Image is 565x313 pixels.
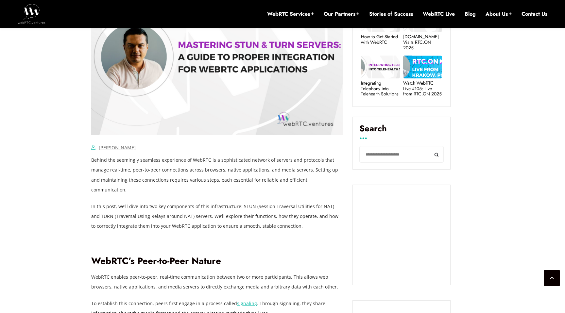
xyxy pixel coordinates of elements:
[359,124,444,139] label: Search
[237,300,257,306] a: signaling
[522,10,547,18] a: Contact Us
[324,10,359,18] a: Our Partners
[423,10,455,18] a: WebRTC Live
[361,34,400,45] a: How to Get Started with WebRTC
[91,255,343,267] h2: WebRTC’s Peer-to-Peer Nature
[91,272,343,292] p: WebRTC enables peer-to-peer, real-time communication between two or more participants. This allow...
[99,144,136,151] a: [PERSON_NAME]
[486,10,512,18] a: About Us
[91,202,343,231] p: In this post, we’ll dive into two key components of this infrastructure: STUN (Session Traversal ...
[429,146,444,163] button: Search
[361,80,400,97] a: Integrating Telephony into Telehealth Solutions
[403,34,442,50] a: [DOMAIN_NAME] Visits RTC.ON 2025
[369,10,413,18] a: Stories of Success
[465,10,476,18] a: Blog
[91,155,343,194] p: Behind the seemingly seamless experience of WebRTC is a sophisticated network of servers and prot...
[403,80,442,97] a: Watch WebRTC Live #105: Live from RTC.ON 2025
[267,10,314,18] a: WebRTC Services
[18,4,45,24] img: WebRTC.ventures
[359,191,444,278] iframe: Embedded CTA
